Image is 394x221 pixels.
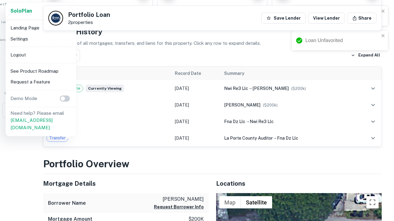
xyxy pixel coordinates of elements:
[261,13,306,24] button: Save Lender
[363,172,394,201] iframe: Chat Widget
[10,110,71,131] p: Need help? Please email
[8,33,74,45] li: Settings
[347,13,376,24] button: Share
[8,95,40,102] p: Demo Mode
[8,49,74,60] li: Logout
[8,22,74,33] li: Landing Page
[68,20,110,25] p: 2 properties
[305,37,379,44] div: Loan Unfavorited
[10,8,32,14] strong: Solo Plan
[308,13,345,24] a: View Lender
[8,76,74,87] li: Request a Feature
[8,66,74,77] li: See Product Roadmap
[10,118,53,130] a: [EMAIL_ADDRESS][DOMAIN_NAME]
[381,33,385,39] button: close
[381,9,385,14] button: close
[10,7,32,15] a: SoloPlan
[68,12,110,18] h5: Portfolio Loan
